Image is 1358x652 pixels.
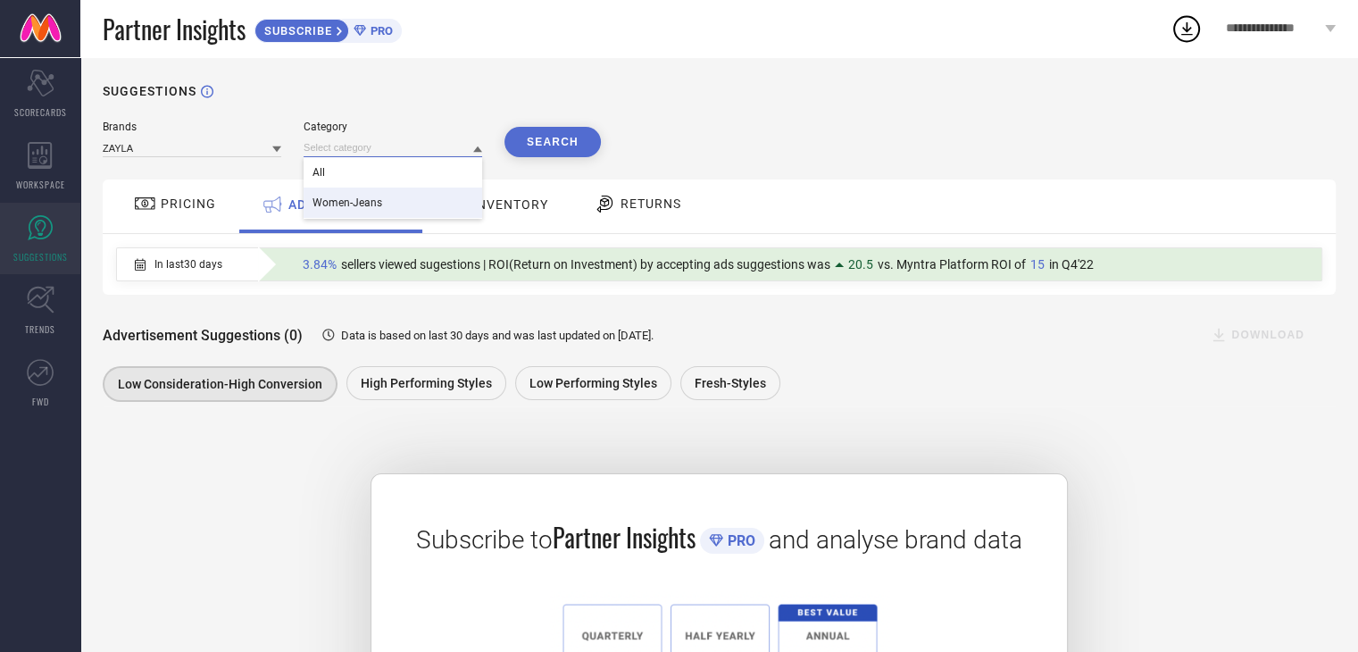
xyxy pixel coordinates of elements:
[154,258,222,271] span: In last 30 days
[695,376,766,390] span: Fresh-Styles
[118,377,322,391] span: Low Consideration-High Conversion
[32,395,49,408] span: FWD
[529,376,657,390] span: Low Performing Styles
[621,196,681,211] span: RETURNS
[16,178,65,191] span: WORKSPACE
[1030,257,1045,272] span: 15
[504,127,601,157] button: Search
[366,24,393,38] span: PRO
[304,188,482,218] div: Women-Jeans
[848,257,873,272] span: 20.5
[769,525,1022,555] span: and analyse brand data
[312,166,325,179] span: All
[341,329,654,342] span: Data is based on last 30 days and was last updated on [DATE] .
[255,24,337,38] span: SUBSCRIBE
[472,197,548,212] span: INVENTORY
[304,157,482,188] div: All
[723,532,755,549] span: PRO
[1049,257,1094,272] span: in Q4'22
[303,257,337,272] span: 3.84%
[103,11,246,47] span: Partner Insights
[1171,13,1203,45] div: Open download list
[288,197,400,212] span: ADVERTISEMENT
[254,14,402,43] a: SUBSCRIBEPRO
[294,253,1103,276] div: Percentage of sellers who have viewed suggestions for the current Insight Type
[13,250,68,263] span: SUGGESTIONS
[341,257,830,272] span: sellers viewed sugestions | ROI(Return on Investment) by accepting ads suggestions was
[361,376,492,390] span: High Performing Styles
[312,196,382,209] span: Women-Jeans
[103,327,303,344] span: Advertisement Suggestions (0)
[553,519,696,556] span: Partner Insights
[103,121,281,133] div: Brands
[103,84,196,98] h1: SUGGESTIONS
[14,105,67,119] span: SCORECARDS
[304,121,482,133] div: Category
[161,196,216,211] span: PRICING
[878,257,1026,272] span: vs. Myntra Platform ROI of
[25,322,55,336] span: TRENDS
[416,525,553,555] span: Subscribe to
[304,138,482,157] input: Select category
